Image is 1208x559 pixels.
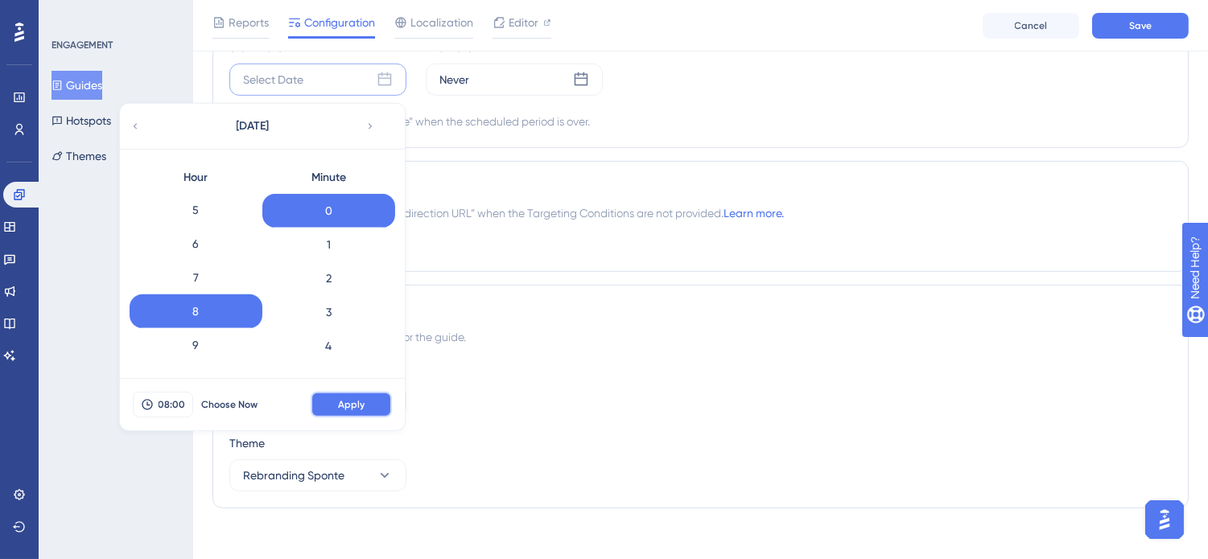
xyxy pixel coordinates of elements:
button: Hotspots [52,106,111,135]
button: [DATE] [172,110,333,142]
div: Advanced Settings [229,302,1172,321]
span: [DATE] [237,117,270,136]
span: Save [1129,19,1152,32]
button: Cancel [983,13,1079,39]
div: 7 [130,261,262,294]
button: Save [1092,13,1189,39]
span: The browser will redirect to the “Redirection URL” when the Targeting Conditions are not provided. [229,203,784,223]
div: 2 [262,261,395,295]
span: Configuration [304,13,375,32]
div: 6 [130,227,262,261]
a: Learn more. [724,207,784,220]
div: Never [439,70,469,89]
span: Apply [338,398,365,411]
div: 0 [262,194,395,228]
div: 5 [262,363,395,397]
span: Choose Now [201,398,258,411]
button: Choose Now [193,392,266,417]
button: Themes [52,142,106,171]
div: ENGAGEMENT [52,39,113,51]
span: 08:00 [159,398,186,411]
div: 9 [130,328,262,362]
div: 1 [262,228,395,261]
div: 3 [262,295,395,329]
div: 4 [262,329,395,363]
span: Rebranding Sponte [243,466,344,485]
span: Need Help? [38,4,101,23]
div: Hour [130,162,262,194]
button: 08:00 [133,392,193,417]
div: Minute [262,162,395,194]
span: Editor [509,13,538,32]
span: Reports [229,13,269,32]
span: Cancel [1015,19,1048,32]
div: 10 [130,362,262,396]
button: Rebranding Sponte [229,459,406,491]
button: Apply [311,392,392,417]
iframe: UserGuiding AI Assistant Launcher [1140,495,1189,544]
div: 8 [130,294,262,328]
div: Theme [229,434,1172,453]
button: Guides [52,71,102,100]
div: Container [229,360,1172,379]
div: Select Date [243,70,303,89]
span: Localization [410,13,473,32]
div: 5 [130,193,262,227]
div: Redirection [229,178,1172,197]
div: Automatically set as “Inactive” when the scheduled period is over. [258,112,590,131]
div: Choose the container and theme for the guide. [229,327,1172,347]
